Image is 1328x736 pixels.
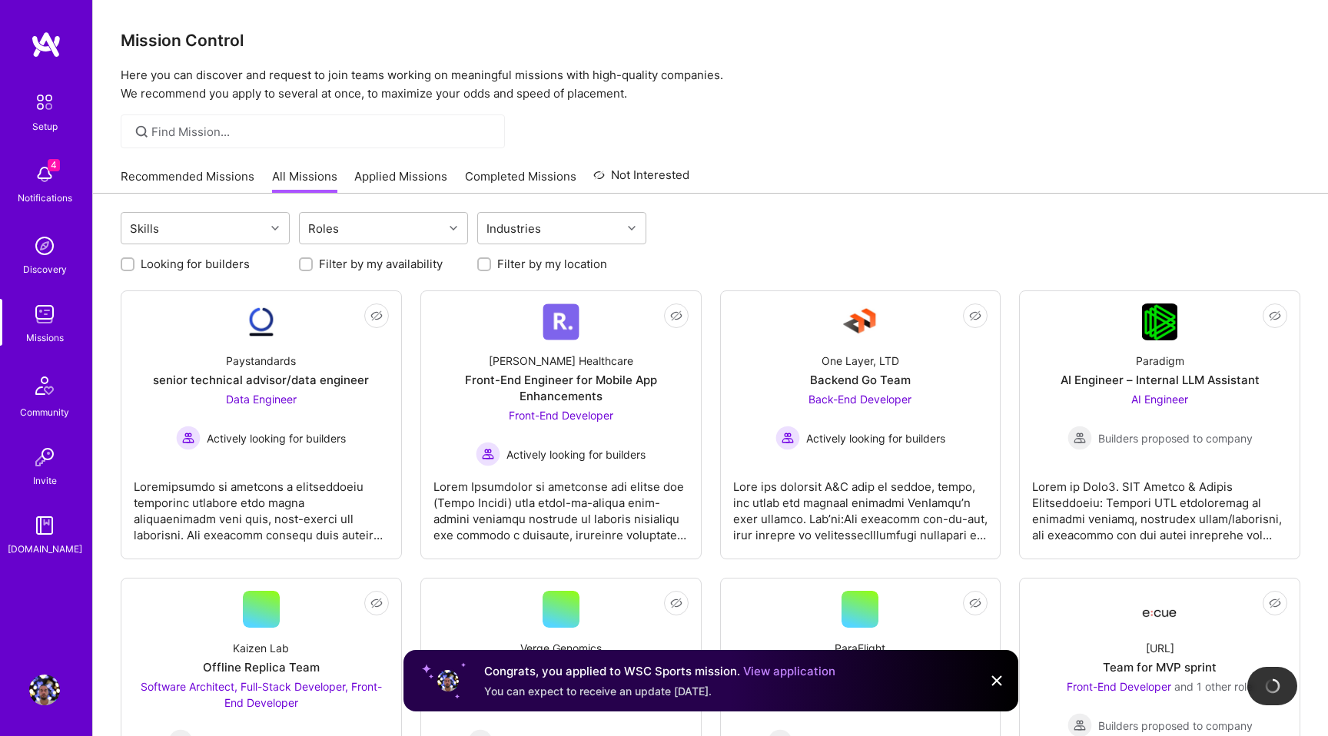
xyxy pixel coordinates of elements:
[121,31,1300,50] h3: Mission Control
[489,353,633,369] div: [PERSON_NAME] Healthcare
[476,442,500,466] img: Actively looking for builders
[775,426,800,450] img: Actively looking for builders
[207,430,346,446] span: Actively looking for builders
[370,310,383,322] i: icon EyeClosed
[1146,640,1174,656] div: [URL]
[506,446,646,462] span: Actively looking for builders
[243,303,280,340] img: Company Logo
[450,224,457,232] i: icon Chevron
[497,256,607,272] label: Filter by my location
[29,159,60,190] img: bell
[1142,303,1178,340] img: Company Logo
[23,261,67,277] div: Discovery
[226,353,296,369] div: Paystandards
[1131,393,1188,406] span: AI Engineer
[1098,430,1253,446] span: Builders proposed to company
[543,303,579,340] img: Company Logo
[1032,303,1287,546] a: Company LogoParadigmAI Engineer – Internal LLM AssistantAI Engineer Builders proposed to companyB...
[370,597,383,609] i: icon EyeClosed
[176,426,201,450] img: Actively looking for builders
[988,671,1006,690] img: Close
[121,66,1300,103] p: Here you can discover and request to join teams working on meaningful missions with high-quality ...
[670,310,682,322] i: icon EyeClosed
[226,393,297,406] span: Data Engineer
[806,430,945,446] span: Actively looking for builders
[822,353,899,369] div: One Layer, LTD
[733,466,988,543] div: Lore ips dolorsit A&C adip el seddoe, tempo, inc utlab etd magnaal enimadmi VenIamqu’n exer ullam...
[29,510,60,541] img: guide book
[29,442,60,472] img: Invite
[134,303,389,546] a: Company LogoPaystandardssenior technical advisor/data engineerData Engineer Actively looking for ...
[593,166,689,194] a: Not Interested
[1061,372,1260,388] div: AI Engineer – Internal LLM Assistant
[433,372,689,404] div: Front-End Engineer for Mobile App Enhancements
[8,541,82,557] div: [DOMAIN_NAME]
[969,310,981,322] i: icon EyeClosed
[484,662,835,681] div: Congrats, you applied to WSC Sports mission.
[134,466,389,543] div: Loremipsumdo si ametcons a elitseddoeiu temporinc utlabore etdo magna aliquaenimadm veni quis, no...
[1263,676,1282,695] img: loading
[203,659,320,675] div: Offline Replica Team
[1098,718,1253,734] span: Builders proposed to company
[319,256,443,272] label: Filter by my availability
[151,124,493,140] input: Find Mission...
[483,217,545,240] div: Industries
[842,303,878,340] img: Company Logo
[1269,597,1281,609] i: icon EyeClosed
[1136,353,1184,369] div: Paradigm
[126,217,163,240] div: Skills
[33,472,57,489] div: Invite
[509,409,613,422] span: Front-End Developer
[1141,595,1178,623] img: Company Logo
[670,597,682,609] i: icon EyeClosed
[31,31,61,58] img: logo
[354,168,447,194] a: Applied Missions
[121,168,254,194] a: Recommended Missions
[436,668,460,693] img: User profile
[29,299,60,330] img: teamwork
[1269,310,1281,322] i: icon EyeClosed
[20,404,69,420] div: Community
[628,224,636,232] i: icon Chevron
[141,256,250,272] label: Looking for builders
[29,675,60,705] img: User Avatar
[153,372,369,388] div: senior technical advisor/data engineer
[433,466,689,543] div: Lorem Ipsumdolor si ametconse adi elitse doe (Tempo Incidi) utla etdol-ma-aliqua enim-admini veni...
[810,372,911,388] div: Backend Go Team
[808,393,911,406] span: Back-End Developer
[32,118,58,134] div: Setup
[1067,426,1092,450] img: Builders proposed to company
[743,664,835,678] a: View application
[433,303,689,546] a: Company Logo[PERSON_NAME] HealthcareFront-End Engineer for Mobile App EnhancementsFront-End Devel...
[48,159,60,171] span: 4
[304,217,343,240] div: Roles
[25,675,64,705] a: User Avatar
[26,367,63,404] img: Community
[520,640,602,656] div: Verge Genomics
[835,640,885,656] div: ParaFlight
[271,224,279,232] i: icon Chevron
[29,230,60,261] img: discovery
[133,123,151,141] i: icon SearchGrey
[733,303,988,546] a: Company LogoOne Layer, LTDBackend Go TeamBack-End Developer Actively looking for buildersActively...
[1103,659,1217,675] div: Team for MVP sprint
[18,190,72,206] div: Notifications
[233,640,289,656] div: Kaizen Lab
[26,330,64,346] div: Missions
[28,86,61,118] img: setup
[465,168,576,194] a: Completed Missions
[1032,466,1287,543] div: Lorem ip Dolo3. SIT Ametco & Adipis Elitseddoeiu: Tempori UTL etdoloremag al enimadmi veniamq, no...
[969,597,981,609] i: icon EyeClosed
[272,168,337,194] a: All Missions
[484,684,835,699] div: You can expect to receive an update [DATE].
